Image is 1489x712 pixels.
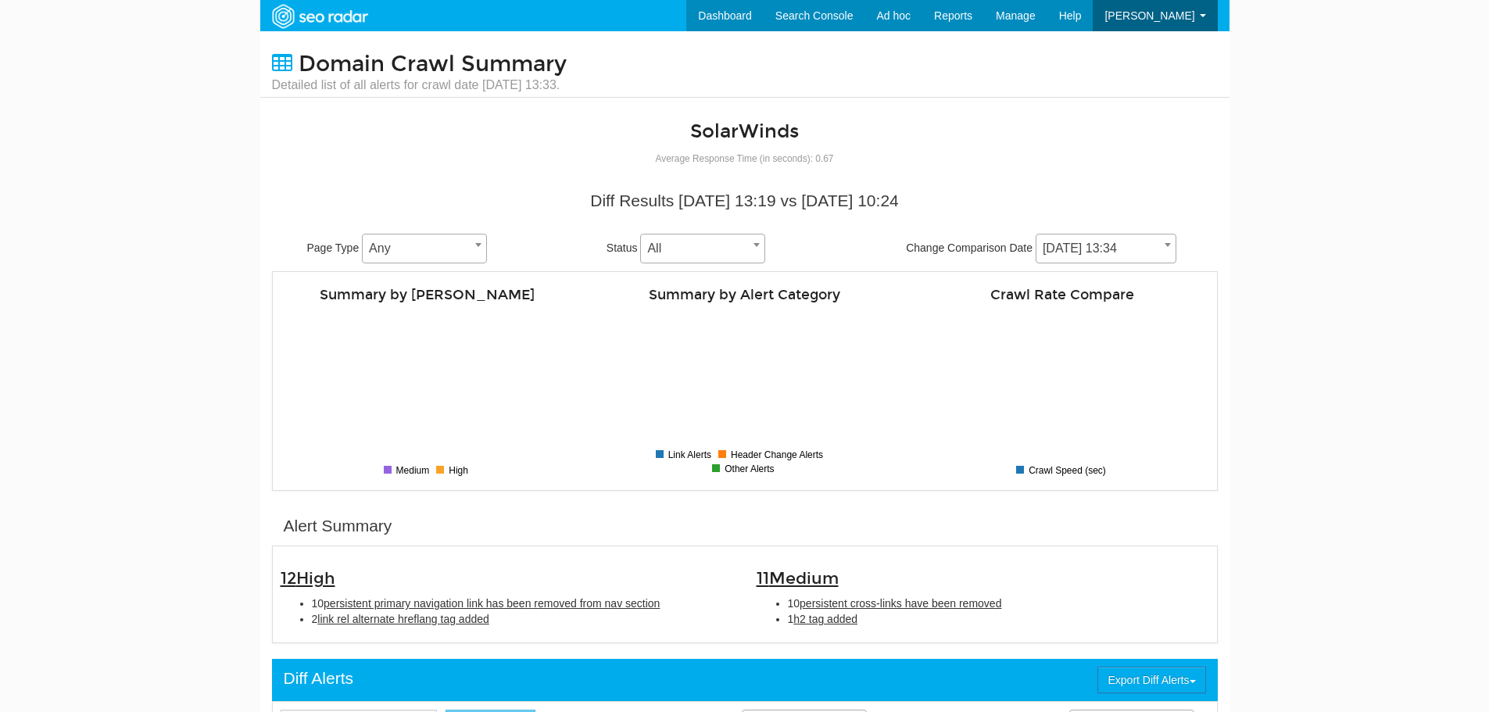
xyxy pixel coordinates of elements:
[607,242,638,254] span: Status
[876,9,911,22] span: Ad hoc
[929,391,940,399] tspan: 0.3
[929,407,940,416] tspan: 0.2
[1104,9,1194,22] span: [PERSON_NAME]
[1036,234,1176,263] span: 08/22/2025 13:34
[266,2,374,30] img: SEORadar
[1119,449,1166,458] tspan: [DATE] 13:19
[1059,9,1082,22] span: Help
[906,242,1033,254] span: Change Comparison Date
[929,326,940,335] tspan: 0.7
[690,120,799,143] a: SolarWinds
[915,288,1209,302] h4: Crawl Rate Compare
[989,449,1036,458] tspan: [DATE] 10:24
[800,597,1001,610] span: persistent cross-links have been removed
[1036,238,1176,259] span: 08/22/2025 13:34
[996,9,1036,22] span: Manage
[598,288,892,302] h4: Summary by Alert Category
[929,358,940,367] tspan: 0.5
[935,439,940,448] tspan: 0
[272,77,567,94] small: Detailed list of all alerts for crawl date [DATE] 13:33.
[312,611,733,627] li: 2
[312,596,733,611] li: 10
[656,153,834,164] small: Average Response Time (in seconds): 0.67
[1097,667,1205,693] button: Export Diff Alerts
[929,424,940,432] tspan: 0.1
[757,568,839,589] span: 11
[397,380,459,392] text: 23 total alerts
[281,288,574,302] h4: Summary by [PERSON_NAME]
[307,242,360,254] span: Page Type
[793,613,857,625] span: h2 tag added
[769,568,839,589] span: Medium
[934,9,972,22] span: Reports
[324,597,660,610] span: persistent primary navigation link has been removed from nav section
[775,9,854,22] span: Search Console
[284,667,353,690] div: Diff Alerts
[363,238,486,259] span: Any
[296,568,335,589] span: High
[640,234,765,263] span: All
[929,374,940,383] tspan: 0.4
[788,611,1209,627] li: 1
[284,189,1206,213] div: Diff Results [DATE] 13:19 vs [DATE] 10:24
[281,568,335,589] span: 12
[929,342,940,350] tspan: 0.6
[317,613,489,625] span: link rel alternate hreflang tag added
[284,514,392,538] div: Alert Summary
[362,234,487,263] span: Any
[788,596,1209,611] li: 10
[641,238,764,259] span: All
[299,51,567,77] span: Domain Crawl Summary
